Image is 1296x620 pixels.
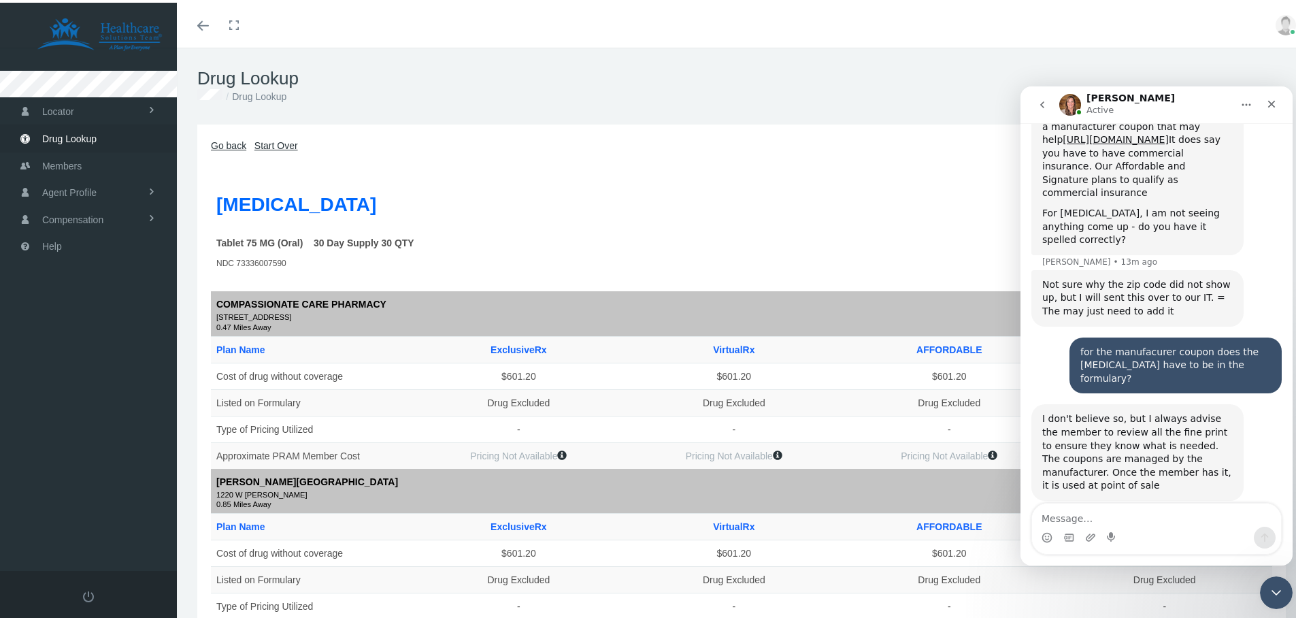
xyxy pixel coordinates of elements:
small: 1220 W [PERSON_NAME] [216,487,1267,499]
div: user says… [11,251,261,319]
td: Cost of drug without coverage [211,538,411,564]
iframe: To enrich screen reader interactions, please activate Accessibility in Grammarly extension settings [1260,574,1293,606]
td: Drug Excluded [627,387,842,413]
button: Send a message… [233,440,255,462]
td: $601.20 [411,360,626,387]
td: Cost of drug without coverage [211,360,411,387]
td: - [842,413,1057,440]
td: Approximate PRAM Member Cost [211,440,411,466]
b: COMPASSIONATE CARE PHARMACY [216,296,386,307]
td: Pricing Not Available [842,440,1057,466]
td: Drug Excluded [842,564,1057,591]
th: VirtualRx [627,511,842,538]
a: [URL][DOMAIN_NAME] [42,48,148,59]
th: Plan Name [211,333,411,360]
td: Drug Excluded [842,387,1057,413]
a: Go back [211,137,246,148]
li: Drug Lookup [222,86,286,101]
td: Drug Excluded [1057,564,1273,591]
td: $601.20 [411,538,626,564]
td: Type of Pricing Utilized [211,413,411,440]
button: Gif picker [43,446,54,457]
td: - [1057,591,1273,617]
div: for the manufacurer coupon does the [MEDICAL_DATA] have to be in the formulary? [60,259,250,299]
td: $601.20 [842,538,1057,564]
th: VirtualRx [627,333,842,360]
h1: Drug Lookup [197,65,1286,86]
td: - [411,591,626,617]
span: Help [42,231,62,257]
div: Kim says… [11,184,261,251]
small: 0.85 Miles Away [216,498,1267,505]
span: Locator [42,96,74,122]
span: Members [42,150,82,176]
img: HEALTHCARE SOLUTIONS TEAM, LLC [18,15,181,49]
span: Agent Profile [42,177,97,203]
th: ExclusiveRx [411,511,626,538]
td: $601.20 [627,538,842,564]
div: I don't believe so, but I always advise the member to review all the fine print to ensure they kn... [22,326,212,406]
small: 0.47 Miles Away [216,321,1267,328]
td: - [411,413,626,440]
b: [PERSON_NAME][GEOGRAPHIC_DATA] [216,474,398,485]
td: $601.20 [627,360,842,387]
div: I don't believe so, but I always advise the member to review all the fine print to ensure they kn... [11,318,223,414]
img: user-placeholder.jpg [1276,12,1296,33]
button: Upload attachment [65,446,76,457]
div: Kim says… [11,318,261,425]
div: For [MEDICAL_DATA], I am not seeing anything come up - do you have it spelled correctly? [22,120,212,161]
td: - [842,591,1057,617]
textarea: Message… [12,417,261,440]
th: Plan Name [211,511,411,538]
td: - [627,413,842,440]
td: Listed on Formulary [211,564,411,591]
th: ExclusiveRx [411,333,626,360]
button: Start recording [86,446,97,457]
td: Listed on Formulary [211,387,411,413]
td: Type of Pricing Utilized [211,591,411,617]
th: AFFORDABLE [842,333,1057,360]
a: Start Over [254,137,298,148]
td: Drug Excluded [627,564,842,591]
span: Drug Lookup [42,123,97,149]
span: Compensation [42,204,103,230]
td: Drug Excluded [411,564,626,591]
td: - [627,591,842,617]
td: Drug Excluded [411,387,626,413]
label: Tablet 75 MG (Oral) 30 Day Supply 30 QTY [216,233,414,248]
td: $601.20 [842,360,1057,387]
small: [STREET_ADDRESS] [216,309,1267,321]
div: [PERSON_NAME] • 13m ago [22,172,137,180]
div: Not sure why the zip code did not show up, but I will sent this over to our IT. = The may just ne... [22,192,212,232]
iframe: To enrich screen reader interactions, please activate Accessibility in Grammarly extension settings [1020,84,1293,563]
div: Not sure why the zip code did not show up, but I will sent this over to our IT. = The may just ne... [11,184,223,240]
label: NDC 73336007590 [216,255,286,267]
button: Emoji picker [21,446,32,457]
td: Pricing Not Available [411,440,626,466]
td: Pricing Not Available [627,440,842,466]
div: for the manufacurer coupon does the [MEDICAL_DATA] have to be in the formulary? [49,251,261,308]
label: [MEDICAL_DATA] [216,187,376,217]
th: AFFORDABLE [842,511,1057,538]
